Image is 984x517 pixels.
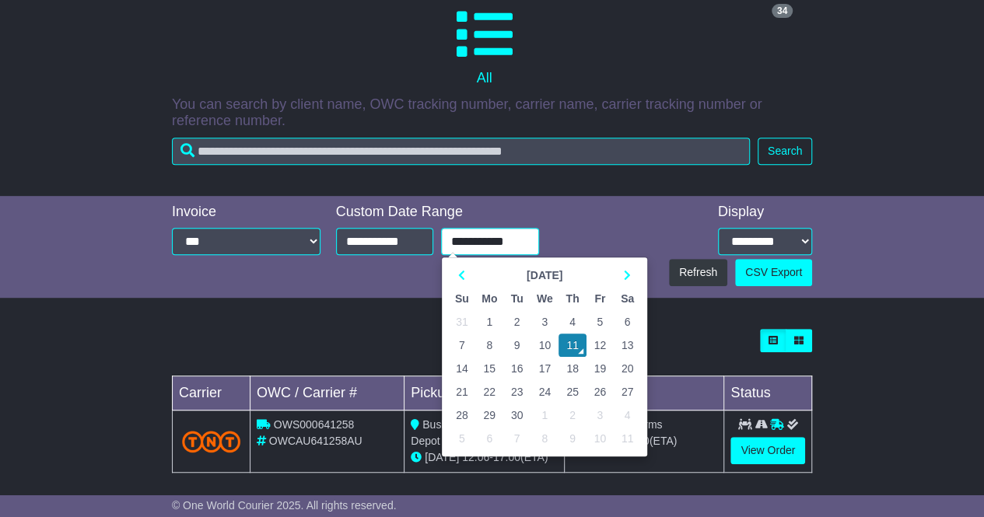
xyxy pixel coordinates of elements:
[475,427,503,450] td: 6
[336,204,539,221] div: Custom Date Range
[531,357,559,380] td: 17
[448,287,475,310] th: Su
[172,96,812,130] p: You can search by client name, OWC tracking number, carrier name, carrier tracking number or refe...
[559,334,586,357] td: 11
[559,403,586,427] td: 2
[425,451,459,463] span: [DATE]
[250,376,404,410] td: OWC / Carrier #
[559,310,586,334] td: 4
[531,287,559,310] th: We
[503,287,531,310] th: Tu
[531,334,559,357] td: 10
[614,357,641,380] td: 20
[531,403,559,427] td: 1
[172,376,250,410] td: Carrier
[475,287,503,310] th: Mo
[448,310,475,334] td: 31
[172,204,320,221] div: Invoice
[404,376,565,410] td: Pickup
[587,334,614,357] td: 12
[448,380,475,403] td: 21
[614,403,641,427] td: 4
[411,449,558,466] div: - (ETA)
[475,310,503,334] td: 1
[182,431,240,452] img: TNT_Domestic.png
[503,403,531,427] td: 30
[448,334,475,357] td: 7
[448,403,475,427] td: 28
[614,310,641,334] td: 6
[614,380,641,403] td: 27
[614,334,641,357] td: 13
[730,437,805,464] a: View Order
[587,380,614,403] td: 26
[475,264,613,287] th: Select Month
[475,357,503,380] td: 15
[503,427,531,450] td: 7
[735,259,812,286] a: CSV Export
[587,427,614,450] td: 10
[718,204,812,221] div: Display
[724,376,812,410] td: Status
[503,334,531,357] td: 9
[475,380,503,403] td: 22
[172,499,397,512] span: © One World Courier 2025. All rights reserved.
[559,380,586,403] td: 25
[475,403,503,427] td: 29
[614,427,641,450] td: 11
[559,427,586,450] td: 9
[587,403,614,427] td: 3
[531,310,559,334] td: 3
[269,435,362,447] span: OWCAU641258AU
[274,418,355,431] span: OWS000641258
[772,4,793,18] span: 34
[531,380,559,403] td: 24
[475,334,503,357] td: 8
[758,138,812,165] button: Search
[587,310,614,334] td: 5
[462,451,489,463] span: 12:06
[172,1,797,93] a: 34 All
[493,451,520,463] span: 17:00
[503,310,531,334] td: 2
[503,380,531,403] td: 23
[448,427,475,450] td: 5
[587,287,614,310] th: Fr
[503,357,531,380] td: 16
[559,287,586,310] th: Th
[448,357,475,380] td: 14
[559,357,586,380] td: 18
[669,259,727,286] button: Refresh
[587,357,614,380] td: 19
[614,287,641,310] th: Sa
[531,427,559,450] td: 8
